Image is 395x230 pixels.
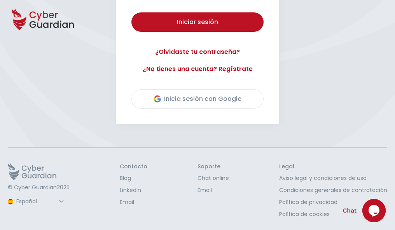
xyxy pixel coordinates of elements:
span: Chat [343,206,357,215]
div: Inicia sesión con Google [154,94,241,104]
iframe: chat widget [362,199,387,222]
a: ¿No tienes una cuenta? Regístrate [131,64,264,74]
a: Política de cookies [279,210,387,218]
button: Inicia sesión con Google [131,89,264,109]
h3: Soporte [197,163,229,170]
a: ¿Olvidaste tu contraseña? [131,47,264,57]
h3: Contacto [120,163,147,170]
a: LinkedIn [120,186,147,194]
a: Aviso legal y condiciones de uso [279,174,387,182]
a: Condiciones generales de contratación [279,186,387,194]
img: region-logo [8,199,13,204]
h3: Legal [279,163,387,170]
p: © Cyber Guardian 2025 [8,184,70,191]
a: Chat online [197,174,229,182]
a: Blog [120,174,147,182]
a: Política de privacidad [279,198,387,206]
a: Email [120,198,147,206]
a: Email [197,186,229,194]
